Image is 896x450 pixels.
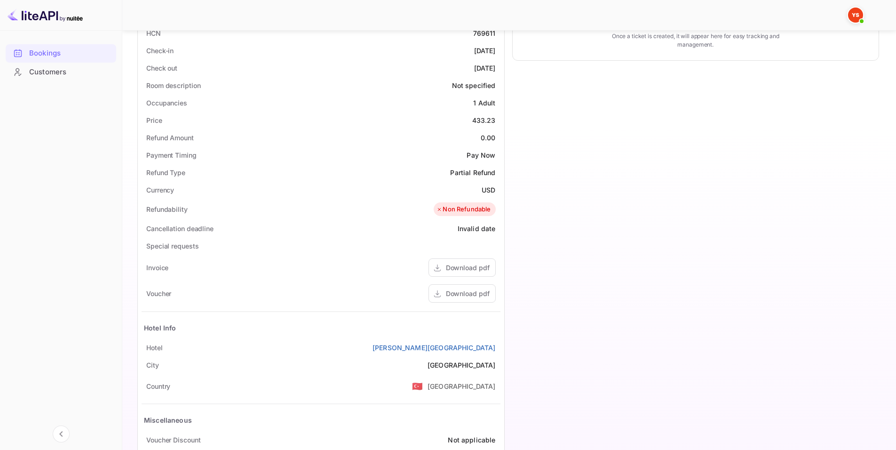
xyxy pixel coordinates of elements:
[146,98,187,108] div: Occupancies
[146,80,200,90] div: Room description
[452,80,496,90] div: Not specified
[146,241,198,251] div: Special requests
[474,63,496,73] div: [DATE]
[146,185,174,195] div: Currency
[146,360,159,370] div: City
[146,289,171,298] div: Voucher
[412,378,423,394] span: United States
[146,204,188,214] div: Refundability
[482,185,495,195] div: USD
[146,150,197,160] div: Payment Timing
[428,381,496,391] div: [GEOGRAPHIC_DATA]
[53,426,70,442] button: Collapse navigation
[146,63,177,73] div: Check out
[6,44,116,63] div: Bookings
[146,46,174,56] div: Check-in
[467,150,495,160] div: Pay Now
[474,46,496,56] div: [DATE]
[472,115,496,125] div: 433.23
[146,435,200,445] div: Voucher Discount
[428,360,496,370] div: [GEOGRAPHIC_DATA]
[146,168,185,177] div: Refund Type
[446,289,490,298] div: Download pdf
[146,343,163,353] div: Hotel
[8,8,83,23] img: LiteAPI logo
[146,28,161,38] div: HCN
[473,98,495,108] div: 1 Adult
[6,63,116,80] a: Customers
[848,8,863,23] img: Yandex Support
[146,224,214,233] div: Cancellation deadline
[6,63,116,81] div: Customers
[29,48,111,59] div: Bookings
[446,263,490,273] div: Download pdf
[481,133,496,143] div: 0.00
[146,263,168,273] div: Invoice
[373,343,496,353] a: [PERSON_NAME][GEOGRAPHIC_DATA]
[146,115,162,125] div: Price
[146,381,170,391] div: Country
[144,415,192,425] div: Miscellaneous
[29,67,111,78] div: Customers
[144,323,176,333] div: Hotel Info
[450,168,495,177] div: Partial Refund
[597,32,794,49] p: Once a ticket is created, it will appear here for easy tracking and management.
[458,224,496,233] div: Invalid date
[6,44,116,62] a: Bookings
[436,205,491,214] div: Non Refundable
[448,435,495,445] div: Not applicable
[473,28,496,38] div: 769611
[146,133,194,143] div: Refund Amount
